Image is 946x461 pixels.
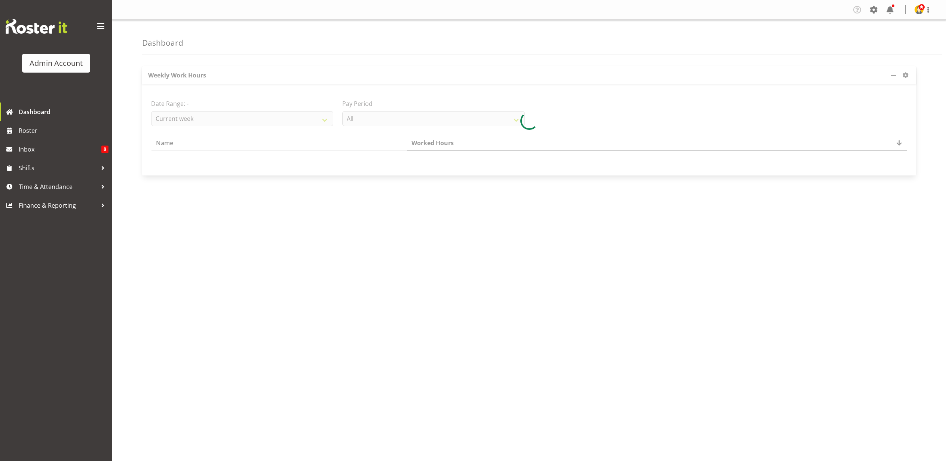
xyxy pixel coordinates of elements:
img: admin-rosteritf9cbda91fdf824d97c9d6345b1f660ea.png [915,5,924,14]
span: Shifts [19,162,97,174]
div: Admin Account [30,58,83,69]
img: Rosterit website logo [6,19,67,34]
span: Roster [19,125,108,136]
span: Finance & Reporting [19,200,97,211]
span: Time & Attendance [19,181,97,192]
span: 8 [101,146,108,153]
h4: Dashboard [142,39,183,47]
span: Inbox [19,144,101,155]
span: Dashboard [19,106,108,117]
